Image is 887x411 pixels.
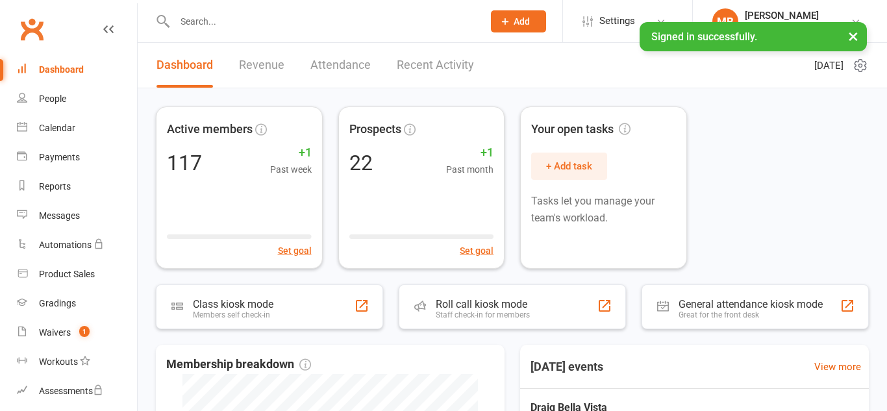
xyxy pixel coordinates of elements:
button: Add [491,10,546,32]
a: Reports [17,172,137,201]
div: Gradings [39,298,76,308]
span: +1 [446,143,493,162]
div: Class kiosk mode [193,298,273,310]
div: Members self check-in [193,310,273,319]
span: Past week [270,162,312,177]
button: Set goal [278,243,312,258]
div: Payments [39,152,80,162]
a: Attendance [310,43,371,88]
input: Search... [171,12,474,31]
p: Tasks let you manage your team's workload. [531,193,676,226]
div: People [39,93,66,104]
div: MB [712,8,738,34]
a: View more [814,359,861,375]
div: Dashboard [39,64,84,75]
span: Past month [446,162,493,177]
a: Clubworx [16,13,48,45]
a: Dashboard [17,55,137,84]
div: Great for the front desk [679,310,823,319]
button: Set goal [460,243,493,258]
a: Revenue [239,43,284,88]
span: [DATE] [814,58,843,73]
a: Recent Activity [397,43,474,88]
a: Automations [17,230,137,260]
a: Messages [17,201,137,230]
span: Prospects [349,120,401,139]
a: Product Sales [17,260,137,289]
h3: [DATE] events [520,355,614,379]
div: Calendar [39,123,75,133]
a: Gradings [17,289,137,318]
span: Membership breakdown [166,355,311,374]
a: People [17,84,137,114]
a: Dashboard [156,43,213,88]
button: × [842,22,865,50]
span: Active members [167,120,253,139]
div: 117 [167,153,202,173]
a: Calendar [17,114,137,143]
span: 1 [79,326,90,337]
button: + Add task [531,153,607,180]
div: Product Sales [39,269,95,279]
span: Your open tasks [531,120,631,139]
a: Workouts [17,347,137,377]
div: Reports [39,181,71,192]
span: Signed in successfully. [651,31,757,43]
div: Automations [39,240,92,250]
div: 22 [349,153,373,173]
span: +1 [270,143,312,162]
span: Add [514,16,530,27]
div: Waivers [39,327,71,338]
span: Settings [599,6,635,36]
div: Roll call kiosk mode [436,298,530,310]
div: [PERSON_NAME] [745,10,819,21]
div: Staff check-in for members [436,310,530,319]
a: Waivers 1 [17,318,137,347]
div: Messages [39,210,80,221]
div: Draig Bella Vista [745,21,819,33]
div: General attendance kiosk mode [679,298,823,310]
div: Assessments [39,386,103,396]
a: Assessments [17,377,137,406]
div: Workouts [39,356,78,367]
a: Payments [17,143,137,172]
